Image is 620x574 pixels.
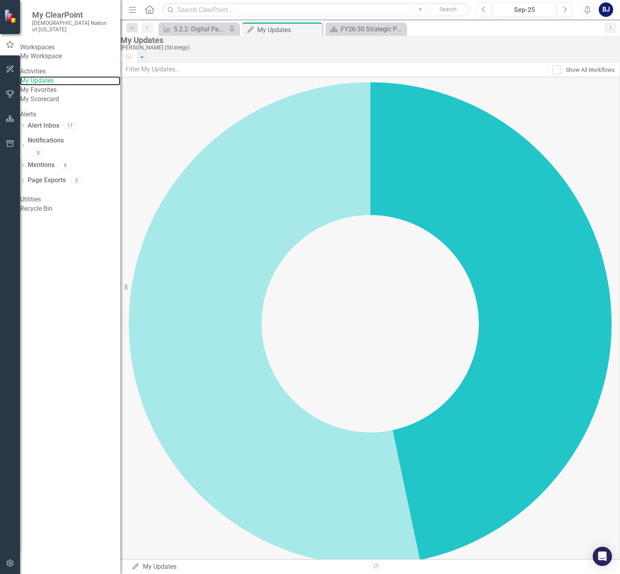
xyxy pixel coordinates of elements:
[20,195,120,204] div: Utilities
[428,4,468,15] button: Search
[32,10,112,20] span: My ClearPoint
[163,3,470,17] input: Search ClearPoint...
[32,20,112,33] small: [DEMOGRAPHIC_DATA] Nation of [US_STATE]
[28,161,55,170] a: Mentions
[20,85,120,95] a: My Favorites
[120,45,616,51] div: [PERSON_NAME] (Strategy)
[28,176,66,185] a: Page Exports
[439,6,457,12] span: Search
[4,9,18,23] img: ClearPoint Strategy
[20,52,120,61] a: My Workspace
[32,150,45,157] div: 0
[174,24,227,34] div: 5.2.2: Digital Payments KPIs
[161,24,227,34] a: 5.2.2: Digital Payments KPIs
[599,2,613,17] button: BJ
[20,110,120,119] div: Alerts
[496,5,553,15] div: Sep-25
[120,62,547,77] input: Filter My Updates...
[63,122,76,129] div: 17
[20,95,120,104] a: My Scorecard
[20,43,120,52] div: Workspaces
[20,204,120,214] a: Recycle Bin
[28,121,59,130] a: Alert Inbox
[132,562,364,572] div: My Updates
[120,36,616,45] div: My Updates
[20,67,120,76] div: Activities
[257,25,320,35] div: My Updates
[59,162,71,169] div: 9
[20,76,120,85] a: My Updates
[327,24,404,34] a: FY26-30 Strategic Plan
[566,66,615,74] div: Show All Workflows
[70,177,83,184] div: 3
[494,2,556,17] button: Sep-25
[28,136,120,145] a: Notifications
[593,547,612,566] div: Open Intercom Messenger
[341,24,404,34] div: FY26-30 Strategic Plan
